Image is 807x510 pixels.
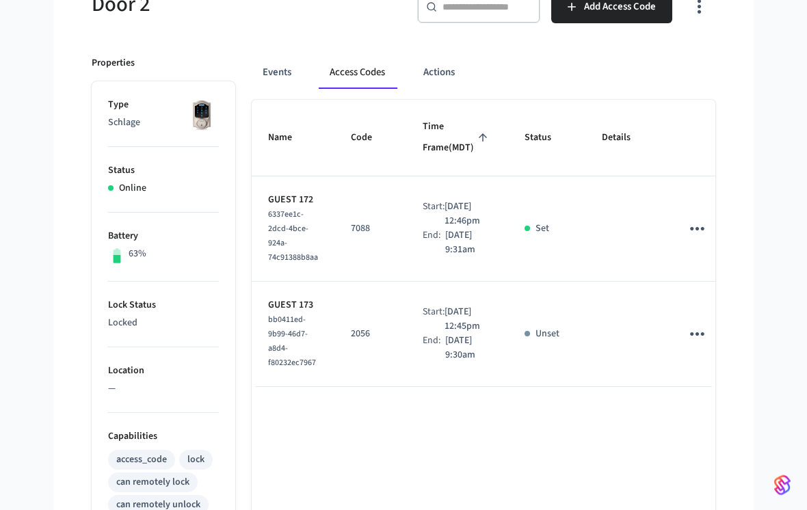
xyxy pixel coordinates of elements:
[116,476,189,490] div: can remotely lock
[92,57,135,71] p: Properties
[423,117,492,160] span: Time Frame(MDT)
[116,453,167,468] div: access_code
[268,128,310,149] span: Name
[319,57,396,90] button: Access Codes
[602,128,648,149] span: Details
[445,200,492,229] p: [DATE] 12:46pm
[268,209,318,264] span: 6337ee1c-2dcd-4bce-924a-74c91388b8aa
[108,317,219,331] p: Locked
[119,182,146,196] p: Online
[268,299,318,313] p: GUEST 173
[252,57,715,90] div: ant example
[351,222,390,237] p: 7088
[445,229,492,258] p: [DATE] 9:31am
[525,128,569,149] span: Status
[423,306,445,334] div: Start:
[252,57,302,90] button: Events
[423,334,445,363] div: End:
[445,306,492,334] p: [DATE] 12:45pm
[535,222,549,237] p: Set
[108,230,219,244] p: Battery
[108,382,219,397] p: —
[412,57,466,90] button: Actions
[108,116,219,131] p: Schlage
[108,430,219,444] p: Capabilities
[268,314,316,369] span: bb0411ed-9b99-46d7-a8d4-f80232ec7967
[108,299,219,313] p: Lock Status
[445,334,492,363] p: [DATE] 9:30am
[108,164,219,178] p: Status
[268,193,318,208] p: GUEST 172
[108,98,219,113] p: Type
[187,453,204,468] div: lock
[423,229,445,258] div: End:
[423,200,445,229] div: Start:
[108,364,219,379] p: Location
[351,128,390,149] span: Code
[351,327,390,342] p: 2056
[185,98,219,133] img: Schlage Sense Smart Deadbolt with Camelot Trim, Front
[252,100,768,388] table: sticky table
[535,327,559,342] p: Unset
[129,247,146,262] p: 63%
[774,474,791,496] img: SeamLogoGradient.69752ec5.svg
